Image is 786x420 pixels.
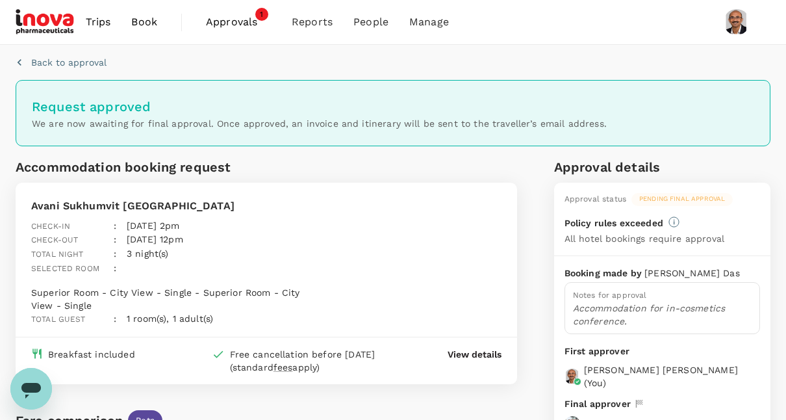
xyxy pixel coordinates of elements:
[32,96,754,117] h6: Request approved
[564,232,724,245] p: All hotel bookings require approval
[31,286,303,312] p: Superior Room - City View - Single - Superior Room - City View - Single
[31,315,86,324] span: Total guest
[31,250,84,259] span: Total night
[103,209,116,233] div: :
[10,368,52,410] iframe: Button to launch messaging window
[31,56,107,69] p: Back to approval
[448,348,501,361] button: View details
[353,14,388,30] span: People
[409,14,449,30] span: Manage
[644,267,740,280] p: [PERSON_NAME] Das
[554,157,770,177] h6: Approval details
[255,8,268,21] span: 1
[127,312,213,325] p: 1 room(s), 1 adult(s)
[564,267,644,280] p: Booking made by
[103,251,116,276] div: :
[292,14,333,30] span: Reports
[48,348,135,361] div: Breakfast included
[16,56,107,69] button: Back to approval
[31,235,78,244] span: Check-out
[31,198,303,214] p: Avani Sukhumvit [GEOGRAPHIC_DATA]
[564,369,580,384] img: avatar-684f8186645b8.png
[32,117,754,130] p: We are now awaiting for final approval. Once approved, an invoice and itinerary will be sent to t...
[564,397,631,411] p: Final approver
[127,247,169,260] p: 3 night(s)
[103,237,116,261] div: :
[16,157,264,177] h6: Accommodation booking request
[31,222,70,231] span: Check-in
[103,222,116,247] div: :
[631,194,733,203] span: Pending final approval
[103,302,116,326] div: :
[584,363,760,389] p: [PERSON_NAME] [PERSON_NAME] ( You )
[564,217,663,230] p: Policy rules exceeded
[127,233,183,246] p: [DATE] 12pm
[564,193,626,206] div: Approval status
[573,291,647,300] span: Notes for approval
[16,8,75,36] img: iNova Pharmaceuticals
[86,14,111,30] span: Trips
[206,14,271,30] span: Approvals
[273,362,293,373] span: fees
[724,9,750,35] img: Balasubramanya Balasubramanya
[31,264,99,273] span: Selected room
[131,14,157,30] span: Book
[127,219,180,232] p: [DATE] 2pm
[564,345,760,358] p: First approver
[573,302,752,328] p: Accommodation for in-cosmetics conference.
[230,348,401,374] div: Free cancellation before [DATE] (standard apply)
